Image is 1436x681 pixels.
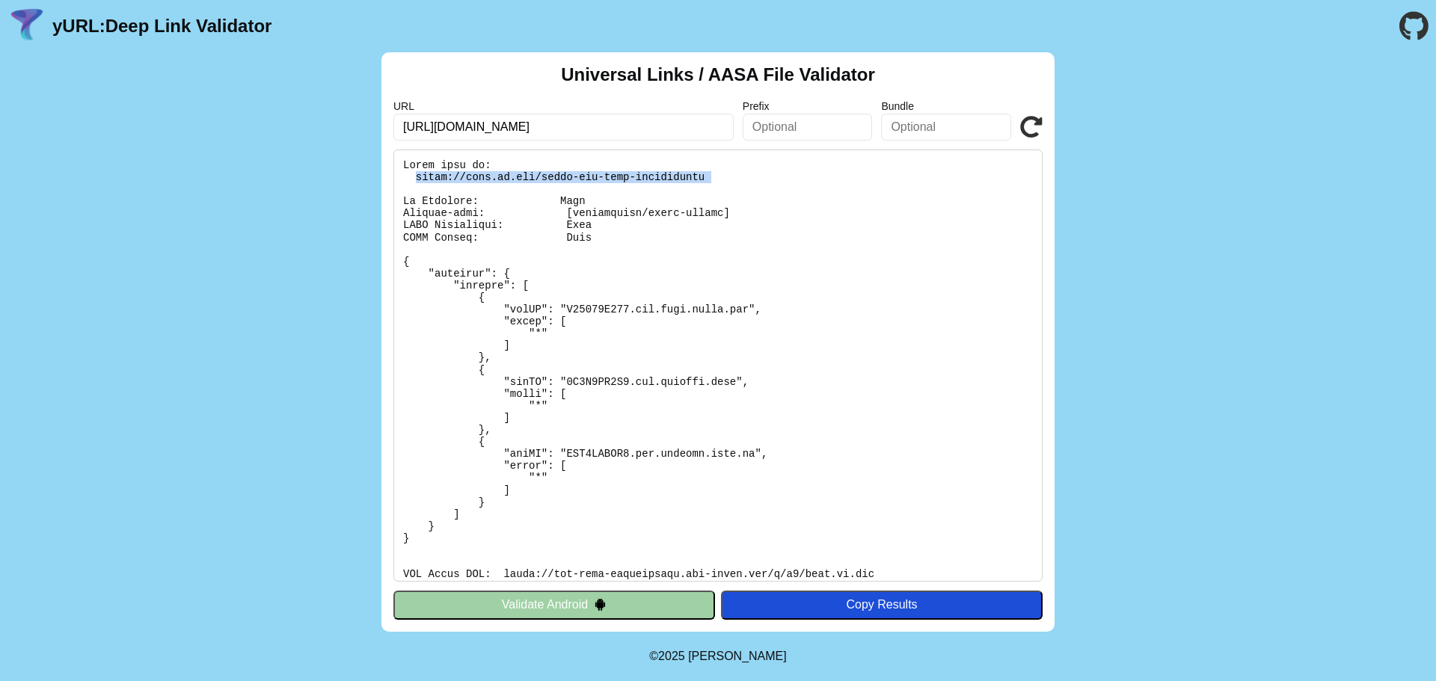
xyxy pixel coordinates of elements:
footer: © [649,632,786,681]
input: Required [393,114,734,141]
label: Bundle [881,100,1011,112]
button: Copy Results [721,591,1043,619]
button: Validate Android [393,591,715,619]
input: Optional [743,114,873,141]
a: yURL:Deep Link Validator [52,16,271,37]
a: Michael Ibragimchayev's Personal Site [688,650,787,662]
span: 2025 [658,650,685,662]
img: yURL Logo [7,7,46,46]
label: Prefix [743,100,873,112]
div: Copy Results [728,598,1035,611]
h2: Universal Links / AASA File Validator [561,64,875,85]
pre: Lorem ipsu do: sitam://cons.ad.eli/seddo-eiu-temp-incididuntu La Etdolore: Magn Aliquae-admi: [ve... [393,150,1043,582]
input: Optional [881,114,1011,141]
img: droidIcon.svg [594,598,607,611]
label: URL [393,100,734,112]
